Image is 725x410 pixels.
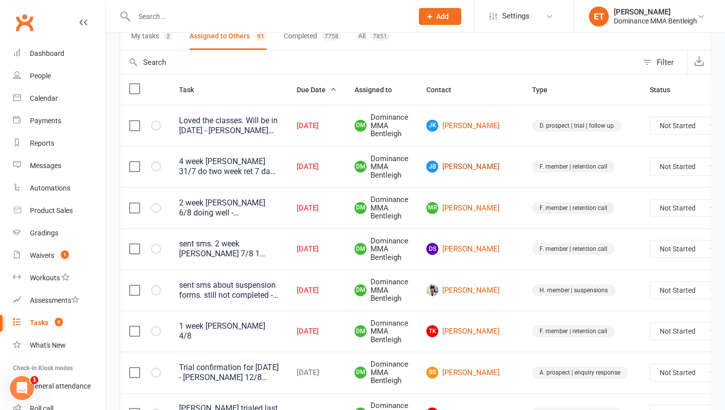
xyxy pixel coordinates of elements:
span: Settings [502,5,530,27]
button: Contact [426,84,462,96]
div: sent sms about suspension forms. still not completed - [PERSON_NAME] 13/8 check to see if suspens... [179,280,279,300]
div: sent sms. 2 week [PERSON_NAME] 7/8 1 week ret for [PERSON_NAME] 1/8 [179,239,279,259]
span: Task [179,86,205,94]
span: Dominance MMA Bentleigh [355,278,408,303]
a: Gradings [13,222,105,244]
span: DM [355,325,366,337]
div: Automations [30,184,70,192]
button: Assigned to Others91 [189,23,267,50]
a: Reports [13,132,105,155]
div: 2 [164,32,173,41]
a: Workouts [13,267,105,289]
button: Add [419,8,461,25]
span: DM [355,120,366,132]
span: DS [426,243,438,255]
span: SS [426,367,438,379]
div: D. prospect | trial | follow up [532,120,621,132]
a: Product Sales [13,200,105,222]
button: Filter [638,50,687,74]
button: My tasks2 [131,23,173,50]
button: Type [532,84,558,96]
div: F. member | retention call [532,202,615,214]
a: People [13,65,105,87]
div: 2 week [PERSON_NAME] 6/8 doing well - [PERSON_NAME] 6/8 1 week [PERSON_NAME] 31/7 [179,198,279,218]
a: Messages [13,155,105,177]
a: Dashboard [13,42,105,65]
span: Dominance MMA Bentleigh [355,360,408,385]
input: Search [120,50,638,74]
div: [DATE] [297,245,337,253]
iframe: Intercom live chat [10,376,34,400]
div: F. member | retention call [532,161,615,173]
a: General attendance kiosk mode [13,375,105,398]
div: Product Sales [30,206,73,214]
div: [DATE] [297,163,337,171]
div: [DATE] [297,327,337,336]
a: SS[PERSON_NAME] [426,367,514,379]
a: MR[PERSON_NAME] [426,202,514,214]
span: Status [650,86,681,94]
span: Contact [426,86,462,94]
a: What's New [13,334,105,357]
a: Tasks 6 [13,312,105,334]
div: Reports [30,139,54,147]
div: ET [589,6,609,26]
div: [PERSON_NAME] [614,7,697,16]
a: TK[PERSON_NAME] [426,325,514,337]
a: Assessments [13,289,105,312]
div: [DATE] [297,286,337,295]
span: Dominance MMA Bentleigh [355,319,408,344]
a: DS[PERSON_NAME] [426,243,514,255]
div: Waivers [30,251,54,259]
span: MR [426,202,438,214]
div: 7851 [370,32,389,41]
div: A. prospect | enquiry response [532,367,628,379]
img: Chinmay Purohit [426,284,438,296]
div: Workouts [30,274,60,282]
div: F. member | retention call [532,243,615,255]
span: Type [532,86,558,94]
span: DM [355,161,366,173]
div: Messages [30,162,61,170]
a: Waivers 1 [13,244,105,267]
div: F. member | retention call [532,325,615,337]
div: What's New [30,341,66,349]
span: 1 [30,376,38,384]
div: Tasks [30,319,48,327]
a: Calendar [13,87,105,110]
span: JB [426,161,438,173]
div: H. member | suspensions [532,284,615,296]
button: All7851 [358,23,389,50]
div: Trial confirmation for [DATE] - [PERSON_NAME] 12/8 Trial booked for [DATE] - [PERSON_NAME] 12/8 s... [179,363,279,383]
div: Dashboard [30,49,64,57]
span: DM [355,243,366,255]
span: TK [426,325,438,337]
span: Dominance MMA Bentleigh [355,113,408,138]
div: Gradings [30,229,58,237]
div: 7758 [322,32,341,41]
span: DM [355,284,366,296]
span: JK [426,120,438,132]
input: Search... [131,9,406,23]
span: Assigned to [355,86,403,94]
button: Completed7758 [284,23,341,50]
a: JK[PERSON_NAME] [426,120,514,132]
a: JB[PERSON_NAME] [426,161,514,173]
div: Calendar [30,94,58,102]
div: General attendance [30,382,91,390]
a: [PERSON_NAME] [426,284,514,296]
div: [DATE] [297,204,337,212]
div: Loved the classes. Will be in [DATE] - [PERSON_NAME] 13/8 Trial follow up - [PERSON_NAME] 13/8 [179,116,279,136]
span: Dominance MMA Bentleigh [355,155,408,180]
span: Dominance MMA Bentleigh [355,196,408,220]
span: DM [355,202,366,214]
a: Payments [13,110,105,132]
div: People [30,72,51,80]
span: Due Date [297,86,337,94]
button: Status [650,84,681,96]
div: Payments [30,117,61,125]
span: Add [436,12,449,20]
span: 6 [55,318,63,326]
button: Task [179,84,205,96]
div: [DATE] [297,122,337,130]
